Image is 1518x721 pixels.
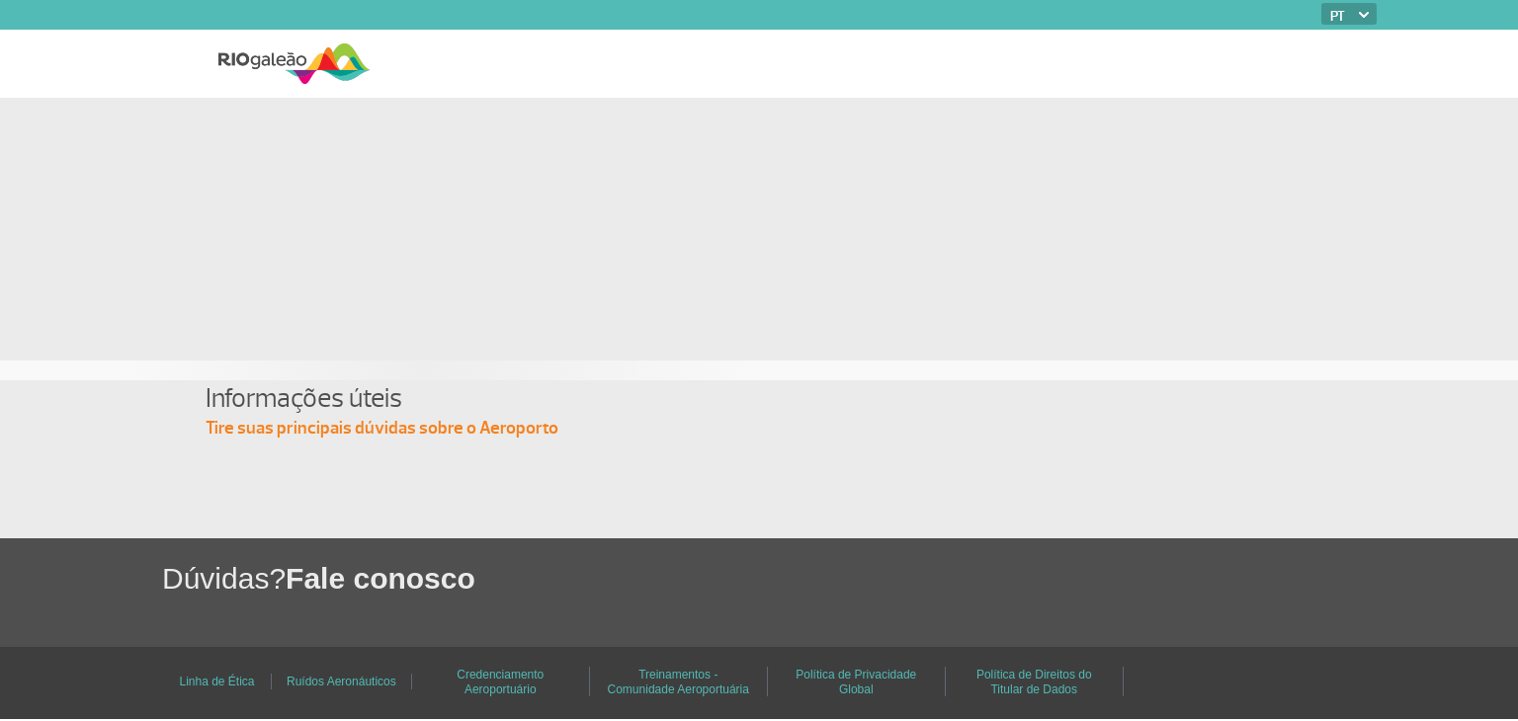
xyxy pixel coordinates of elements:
h4: Informações úteis [206,380,1312,417]
h1: Dúvidas? [162,558,1518,599]
a: Política de Privacidade Global [796,661,916,703]
a: Credenciamento Aeroportuário [457,661,544,703]
a: Treinamentos - Comunidade Aeroportuária [608,661,749,703]
a: Política de Direitos do Titular de Dados [976,661,1092,703]
a: Ruídos Aeronáuticos [287,668,396,695]
span: Fale conosco [286,562,475,595]
p: Tire suas principais dúvidas sobre o Aeroporto [206,417,1312,441]
a: Linha de Ética [179,668,254,695]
